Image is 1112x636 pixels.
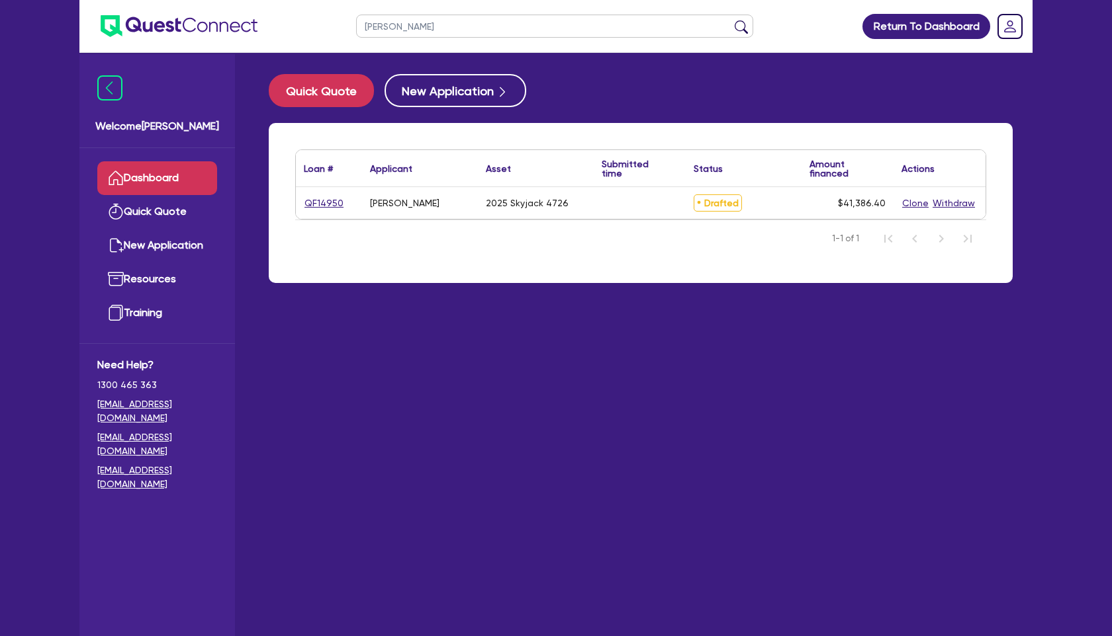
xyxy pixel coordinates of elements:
div: Asset [486,164,511,173]
a: [EMAIL_ADDRESS][DOMAIN_NAME] [97,430,217,458]
img: training [108,305,124,321]
button: Last Page [954,225,981,252]
a: Training [97,296,217,330]
div: [PERSON_NAME] [370,198,440,208]
img: quick-quote [108,204,124,219]
a: Resources [97,262,217,296]
a: [EMAIL_ADDRESS][DOMAIN_NAME] [97,397,217,425]
button: Next Page [928,225,954,252]
span: Welcome [PERSON_NAME] [95,118,219,134]
div: Actions [902,164,935,173]
span: 1-1 of 1 [832,232,859,245]
button: Previous Page [902,225,928,252]
a: Dropdown toggle [993,9,1027,44]
a: [EMAIL_ADDRESS][DOMAIN_NAME] [97,463,217,491]
div: Applicant [370,164,412,173]
a: Dashboard [97,161,217,195]
a: Quick Quote [97,195,217,229]
a: QF14950 [304,196,344,211]
div: Amount financed [810,159,886,178]
div: Loan # [304,164,333,173]
span: Need Help? [97,357,217,373]
button: Clone [902,196,929,211]
button: New Application [385,74,526,107]
img: resources [108,271,124,287]
a: New Application [97,229,217,262]
img: quest-connect-logo-blue [101,15,257,37]
span: Drafted [694,194,742,212]
img: icon-menu-close [97,75,122,100]
button: First Page [875,225,902,252]
button: Withdraw [932,196,976,211]
input: Search by name, application ID or mobile number... [356,15,753,38]
div: Status [694,164,723,173]
img: new-application [108,237,124,253]
span: $41,386.40 [838,198,886,208]
a: Quick Quote [269,74,385,107]
div: Submitted time [602,159,666,178]
button: Quick Quote [269,74,374,107]
div: 2025 Skyjack 4726 [486,198,569,208]
a: Return To Dashboard [862,14,990,39]
span: 1300 465 363 [97,378,217,392]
